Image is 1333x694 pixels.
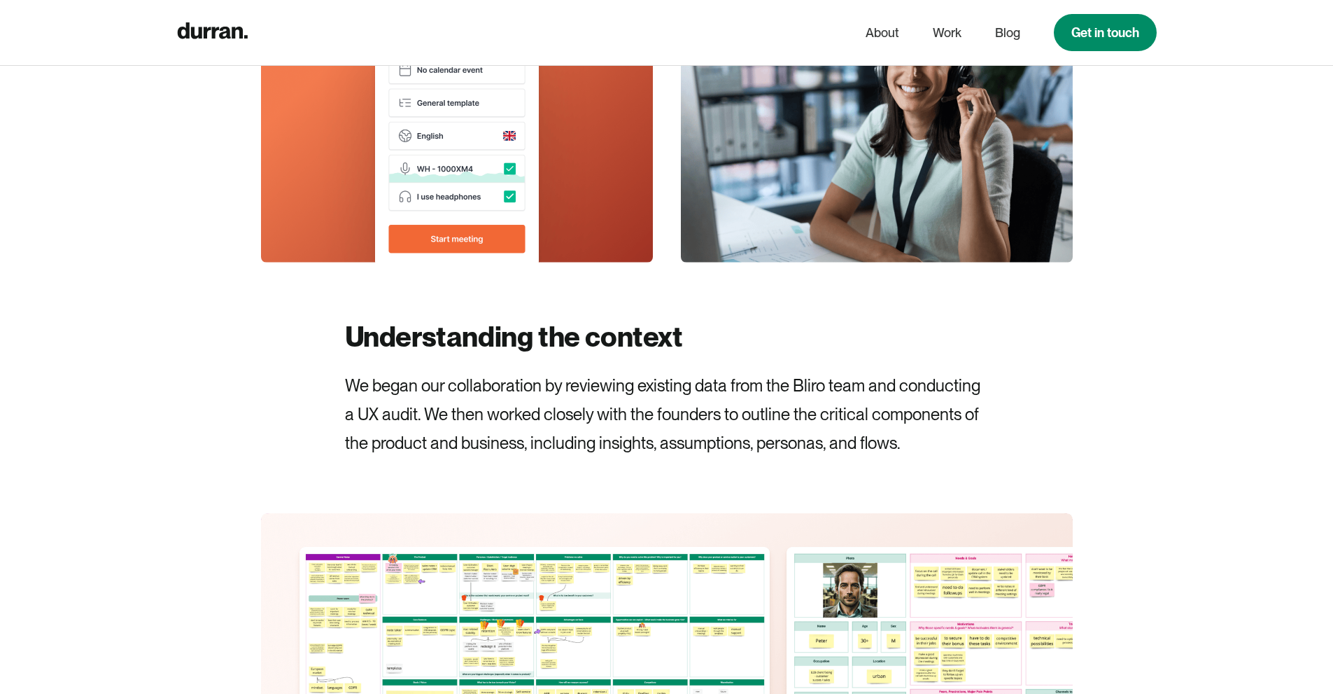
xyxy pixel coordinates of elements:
p: We began our collaboration by reviewing existing data from the Bliro team and conducting a UX aud... [345,372,989,457]
a: About [866,20,899,46]
a: Blog [995,20,1020,46]
a: Get in touch [1054,14,1157,51]
strong: Understanding the context [345,320,683,354]
a: home [177,19,248,46]
a: Work [933,20,961,46]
